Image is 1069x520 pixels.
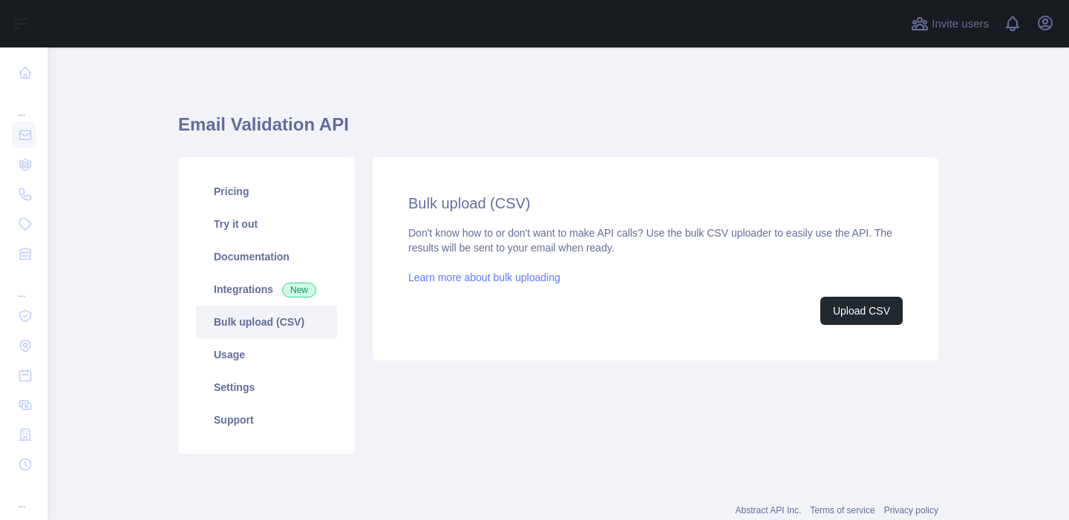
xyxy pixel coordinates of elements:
button: Invite users [908,12,992,36]
a: Pricing [196,175,337,208]
a: Support [196,404,337,436]
button: Upload CSV [820,297,903,325]
a: Learn more about bulk uploading [408,271,560,283]
div: Don't know how to or don't want to make API calls? Use the bulk CSV uploader to easily use the AP... [408,226,903,325]
a: Settings [196,371,337,404]
a: Abstract API Inc. [736,505,802,516]
h1: Email Validation API [178,113,938,148]
a: Bulk upload (CSV) [196,306,337,338]
a: Usage [196,338,337,371]
span: Invite users [932,16,989,33]
a: Terms of service [810,505,875,516]
div: ... [12,481,36,510]
a: Documentation [196,240,337,273]
a: Integrations New [196,273,337,306]
a: Privacy policy [884,505,938,516]
div: ... [12,89,36,119]
div: ... [12,270,36,300]
a: Try it out [196,208,337,240]
span: New [282,283,316,297]
h2: Bulk upload (CSV) [408,193,903,214]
